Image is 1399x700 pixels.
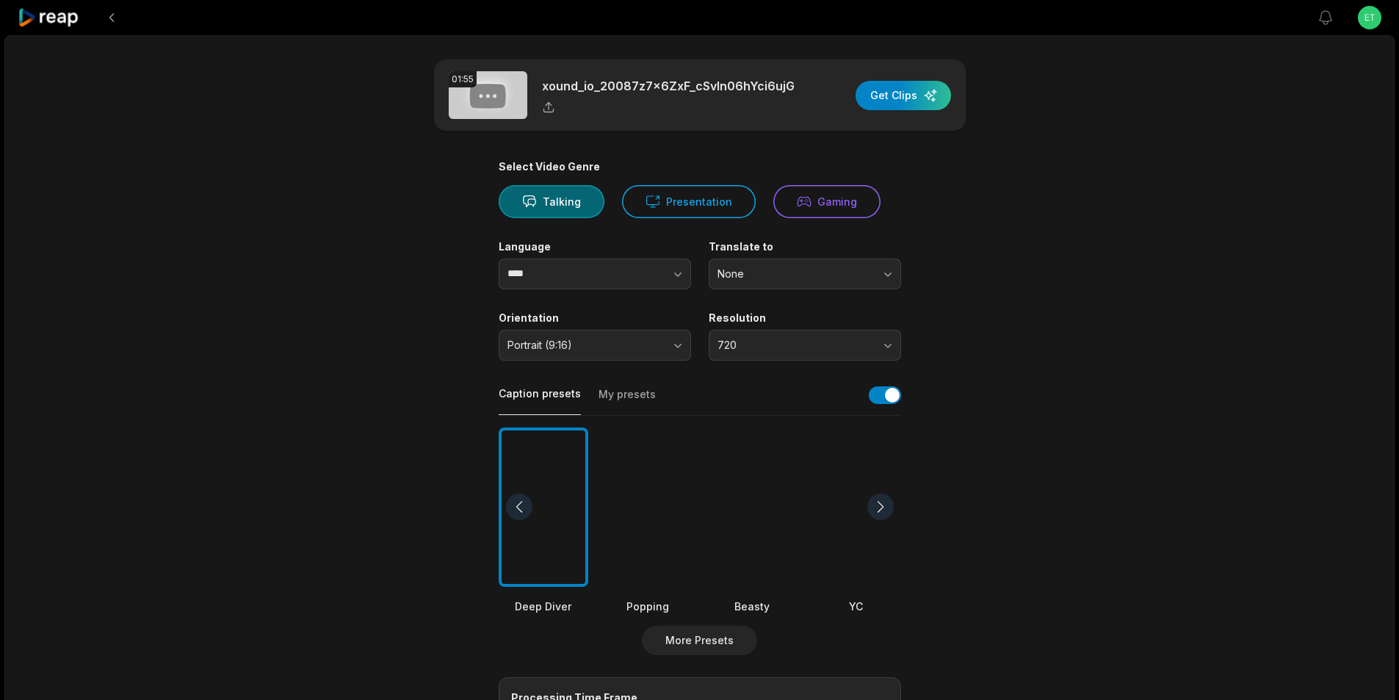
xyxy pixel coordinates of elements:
[717,339,872,352] span: 720
[499,185,604,218] button: Talking
[599,387,656,415] button: My presets
[709,240,901,253] label: Translate to
[622,185,756,218] button: Presentation
[499,386,581,415] button: Caption presets
[709,311,901,325] label: Resolution
[507,339,662,352] span: Portrait (9:16)
[603,598,693,613] div: Popping
[856,81,951,110] button: Get Clips
[642,626,757,655] button: More Presets
[811,598,901,613] div: YC
[709,259,901,289] button: None
[542,77,795,95] p: xound_io_20087z7x6ZxF_cSvIn06hYci6ujGdUaU.mp4
[499,240,691,253] label: Language
[499,160,901,173] div: Select Video Genre
[449,71,477,87] div: 01:55
[499,330,691,361] button: Portrait (9:16)
[717,267,872,281] span: None
[707,598,797,613] div: Beasty
[709,330,901,361] button: 720
[773,185,881,218] button: Gaming
[499,311,691,325] label: Orientation
[499,598,588,613] div: Deep Diver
